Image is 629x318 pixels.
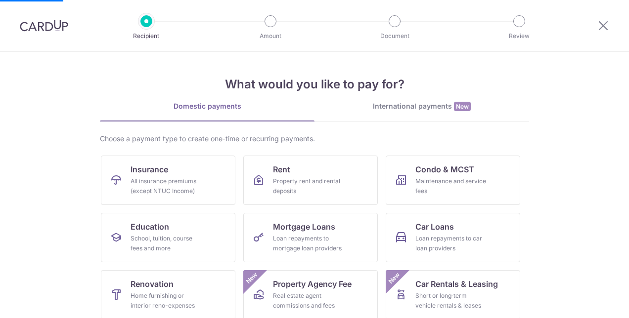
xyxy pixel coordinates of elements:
div: Maintenance and service fees [415,176,487,196]
img: CardUp [20,20,68,32]
div: Choose a payment type to create one-time or recurring payments. [100,134,529,144]
div: Loan repayments to mortgage loan providers [273,234,344,253]
p: Document [358,31,431,41]
div: Loan repayments to car loan providers [415,234,487,253]
p: Review [483,31,556,41]
span: Insurance [131,163,168,175]
span: New [244,270,260,286]
div: School, tuition, course fees and more [131,234,202,253]
div: Home furnishing or interior reno-expenses [131,291,202,311]
div: International payments [314,101,529,112]
a: EducationSchool, tuition, course fees and more [101,213,235,262]
a: Condo & MCSTMaintenance and service fees [386,156,520,205]
p: Amount [234,31,307,41]
div: Domestic payments [100,101,314,111]
span: Condo & MCST [415,163,474,175]
div: All insurance premiums (except NTUC Income) [131,176,202,196]
span: New [386,270,403,286]
a: Car LoansLoan repayments to car loan providers [386,213,520,262]
a: Mortgage LoansLoan repayments to mortgage loan providers [243,213,378,262]
span: Property Agency Fee [273,278,352,290]
span: Rent [273,163,290,175]
div: Property rent and rental deposits [273,176,344,196]
div: Real estate agent commissions and fees [273,291,344,311]
h4: What would you like to pay for? [100,76,529,93]
span: Car Rentals & Leasing [415,278,498,290]
span: New [454,102,471,111]
span: Education [131,221,169,233]
iframe: Opens a widget where you can find more information [566,288,619,313]
span: Renovation [131,278,174,290]
p: Recipient [110,31,183,41]
span: Car Loans [415,221,454,233]
span: Mortgage Loans [273,221,335,233]
div: Short or long‑term vehicle rentals & leases [415,291,487,311]
a: RentProperty rent and rental deposits [243,156,378,205]
a: InsuranceAll insurance premiums (except NTUC Income) [101,156,235,205]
